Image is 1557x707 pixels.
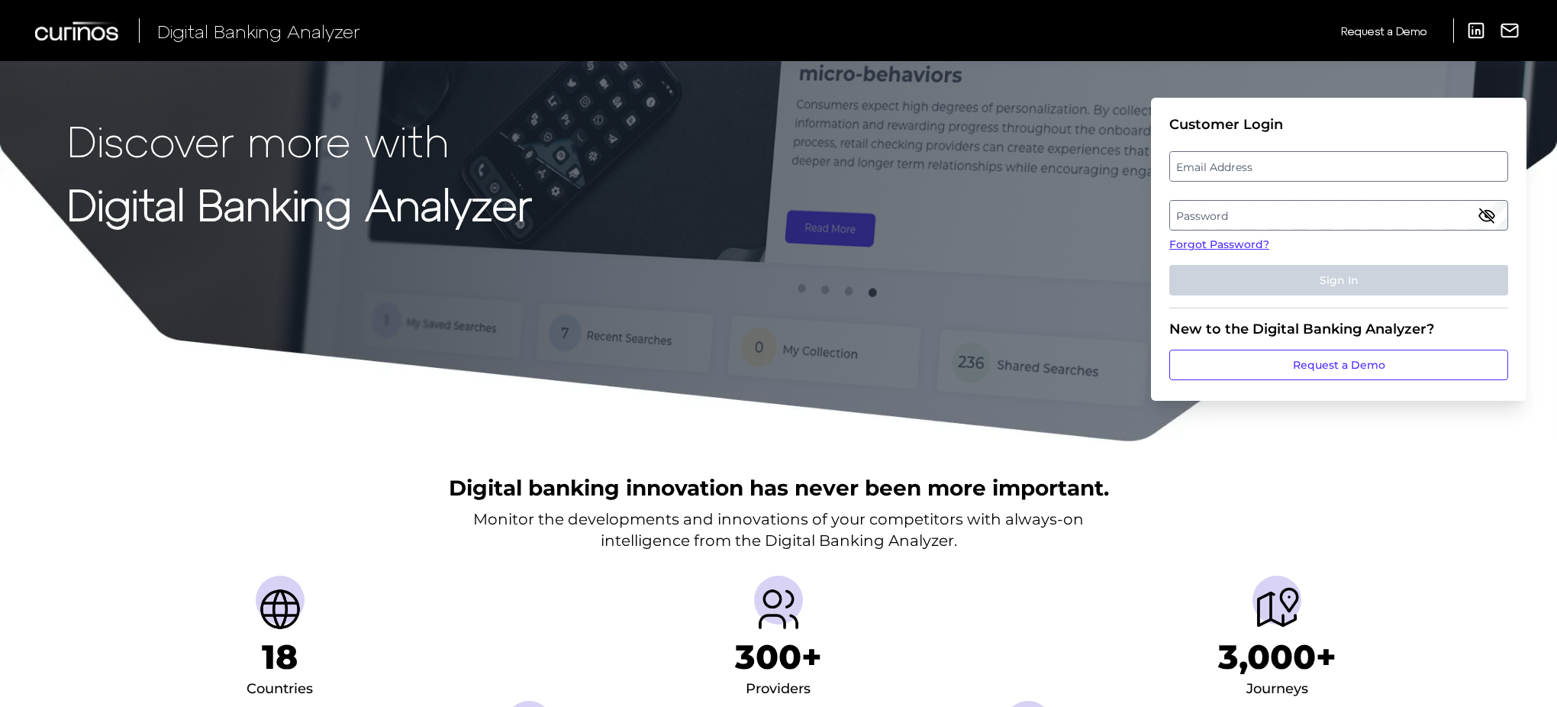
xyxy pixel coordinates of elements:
[35,21,121,40] img: Curinos
[735,637,822,677] h1: 300+
[67,178,532,229] strong: Digital Banking Analyzer
[1341,18,1426,44] a: Request a Demo
[1341,24,1426,37] span: Request a Demo
[1169,321,1508,337] div: New to the Digital Banking Analyzer?
[1170,202,1507,229] label: Password
[1252,585,1301,634] img: Journeys
[746,677,811,702] div: Providers
[1169,237,1508,253] a: Forgot Password?
[1170,153,1507,180] label: Email Address
[754,585,803,634] img: Providers
[1218,637,1336,677] h1: 3,000+
[262,637,298,677] h1: 18
[247,677,313,702] div: Countries
[449,473,1109,502] h2: Digital banking innovation has never been more important.
[256,585,305,634] img: Countries
[1169,350,1508,380] a: Request a Demo
[473,508,1084,551] p: Monitor the developments and innovations of your competitors with always-on intelligence from the...
[1169,116,1508,133] div: Customer Login
[1169,265,1508,295] button: Sign In
[157,20,360,42] span: Digital Banking Analyzer
[1246,677,1308,702] div: Journeys
[67,116,532,164] p: Discover more with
